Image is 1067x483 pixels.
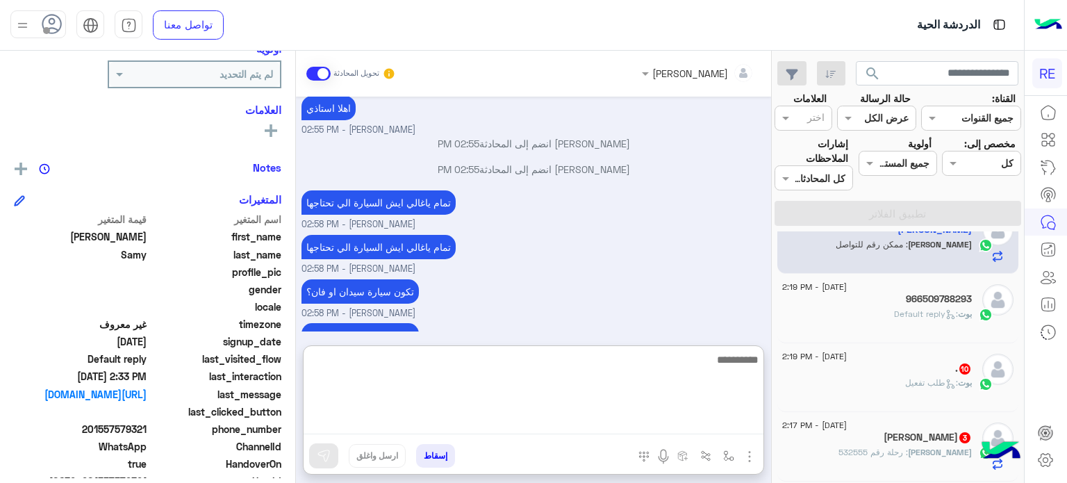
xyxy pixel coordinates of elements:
span: last_clicked_button [149,404,282,419]
label: العلامات [793,91,827,106]
img: Trigger scenario [700,450,711,461]
img: defaultAdmin.png [982,215,1014,246]
img: Logo [1034,10,1062,40]
img: defaultAdmin.png [982,284,1014,316]
img: send voice note [655,448,672,465]
img: hulul-logo.png [977,427,1025,476]
span: قيمة المتغير [14,212,147,227]
h5: محمد [884,432,972,443]
label: إشارات الملاحظات [775,136,848,166]
img: add [15,163,27,175]
button: select flow [718,444,741,467]
span: 02:55 PM [438,163,479,175]
img: profile [14,17,31,34]
p: 11/8/2025, 2:55 PM [301,96,356,120]
span: 2025-08-11T11:33:24.98Z [14,369,147,384]
p: الدردشة الحية [917,16,980,35]
label: حالة الرسالة [860,91,911,106]
span: ChannelId [149,439,282,454]
span: Abdelazeem [14,229,147,244]
button: Trigger scenario [695,444,718,467]
span: رحلة رقم 532555 [838,447,908,457]
img: select flow [723,450,734,461]
span: [DATE] - 2:19 PM [782,281,847,293]
span: last_interaction [149,369,282,384]
span: timezone [149,317,282,331]
img: send attachment [741,448,758,465]
span: signup_date [149,334,282,349]
p: 11/8/2025, 2:58 PM [301,190,456,215]
span: : Default reply [894,309,958,319]
button: ارسل واغلق [349,444,406,468]
img: defaultAdmin.png [982,354,1014,385]
span: غير معروف [14,317,147,331]
span: first_name [149,229,282,244]
span: [PERSON_NAME] [908,447,972,457]
span: null [14,300,147,314]
span: profile_pic [149,265,282,279]
span: [PERSON_NAME] - 02:58 PM [301,263,415,276]
a: [URL][DOMAIN_NAME] [14,387,147,402]
button: إسقاط [416,444,455,468]
h5: 966509788293 [906,293,972,305]
span: اسم المتغير [149,212,282,227]
a: تواصل معنا [153,10,224,40]
span: 02:55 PM [438,138,479,149]
img: tab [991,16,1008,33]
span: 201557579321 [14,422,147,436]
button: تطبيق الفلاتر [775,201,1021,226]
span: [PERSON_NAME] [908,239,972,249]
span: [DATE] - 2:19 PM [782,350,847,363]
span: last_name [149,247,282,262]
p: [PERSON_NAME] انضم إلى المحادثة [301,162,766,177]
p: [PERSON_NAME] انضم إلى المحادثة [301,136,766,151]
span: Default reply [14,352,147,366]
span: locale [149,300,282,314]
p: 11/8/2025, 2:58 PM [301,323,419,347]
small: تحويل المحادثة [333,68,379,79]
span: true [14,457,147,471]
span: 3 [959,432,970,443]
h5: . [955,363,972,375]
img: create order [677,450,688,461]
span: null [14,404,147,419]
span: 10 [959,363,970,375]
span: [DATE] - 2:17 PM [782,419,847,432]
span: last_visited_flow [149,352,282,366]
span: Samy [14,247,147,262]
img: WhatsApp [979,238,993,252]
h6: العلامات [14,104,281,116]
div: اختر [807,110,827,128]
span: null [14,282,147,297]
img: tab [121,17,137,33]
img: make a call [638,451,650,462]
img: defaultAdmin.png [982,423,1014,454]
a: tab [115,10,142,40]
span: HandoverOn [149,457,282,471]
span: search [864,65,881,82]
span: : طلب تفعيل [905,377,958,388]
span: [PERSON_NAME] - 02:55 PM [301,124,415,137]
span: [PERSON_NAME] - 02:58 PM [301,218,415,231]
p: 11/8/2025, 2:58 PM [301,279,419,304]
span: 2025-08-10T20:33:21.979Z [14,334,147,349]
label: أولوية [908,136,932,151]
img: send message [317,449,331,463]
span: 2 [14,439,147,454]
span: ممكن رقم للتواصل [836,239,908,249]
span: بوت [958,377,972,388]
h6: المتغيرات [239,193,281,206]
img: WhatsApp [979,377,993,391]
div: RE [1032,58,1062,88]
button: create order [672,444,695,467]
span: phone_number [149,422,282,436]
img: WhatsApp [979,308,993,322]
h6: Notes [253,161,281,174]
span: [PERSON_NAME] - 02:58 PM [301,307,415,320]
span: gender [149,282,282,297]
img: notes [39,163,50,174]
span: last_message [149,387,282,402]
p: 11/8/2025, 2:58 PM [301,235,456,259]
img: tab [83,17,99,33]
span: بوت [958,309,972,319]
